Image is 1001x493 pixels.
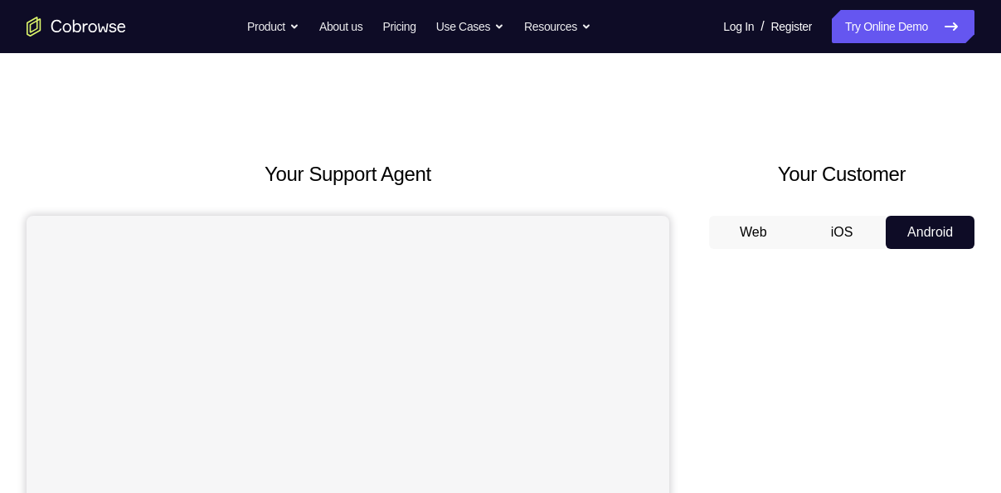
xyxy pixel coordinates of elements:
a: Try Online Demo [832,10,974,43]
button: Resources [524,10,591,43]
a: Register [771,10,812,43]
h2: Your Customer [709,159,974,189]
span: / [760,17,764,37]
a: Log In [723,10,754,43]
button: Android [886,216,974,249]
button: Web [709,216,798,249]
a: Go to the home page [27,17,126,37]
h2: Your Support Agent [27,159,669,189]
a: Pricing [382,10,415,43]
a: About us [319,10,362,43]
button: Use Cases [436,10,504,43]
button: iOS [798,216,887,249]
button: Product [247,10,299,43]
